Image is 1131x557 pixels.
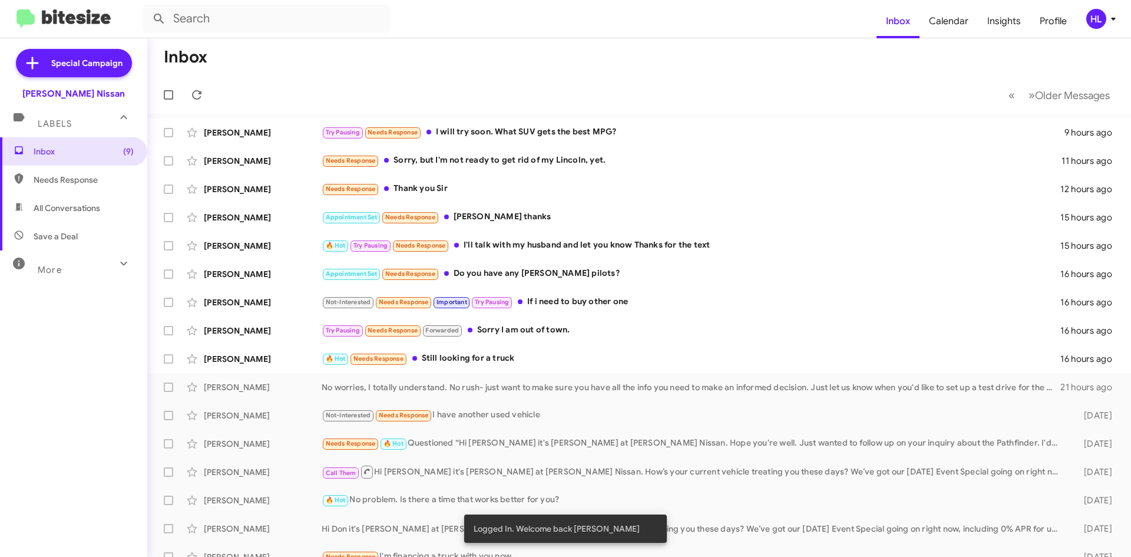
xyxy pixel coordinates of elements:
span: 🔥 Hot [326,496,346,504]
div: [PERSON_NAME] thanks [322,210,1060,224]
div: Thank you Sir [322,182,1060,196]
div: [PERSON_NAME] [204,212,322,223]
div: If i need to buy other one [322,295,1060,309]
span: Older Messages [1035,89,1110,102]
a: Inbox [877,4,920,38]
div: I will try soon. What SUV gets the best MPG? [322,126,1064,139]
span: Needs Response [385,270,435,278]
div: I'll talk with my husband and let you know Thanks for the text [322,239,1060,252]
div: [PERSON_NAME] [204,495,322,506]
span: Appointment Set [326,270,378,278]
div: [PERSON_NAME] [204,325,322,337]
div: 16 hours ago [1060,296,1122,308]
div: [DATE] [1065,438,1122,450]
span: 🔥 Hot [383,440,404,447]
button: HL [1076,9,1118,29]
div: [PERSON_NAME] [204,240,322,252]
span: Needs Response [353,355,404,362]
span: Logged In. Welcome back [PERSON_NAME] [474,523,640,535]
nav: Page navigation example [1002,83,1117,107]
span: « [1008,88,1015,103]
span: All Conversations [34,202,100,214]
div: [DATE] [1065,495,1122,506]
span: Needs Response [379,411,429,419]
span: Try Pausing [353,242,388,249]
div: Still looking for a truck [322,352,1060,365]
span: Needs Response [34,174,134,186]
div: [PERSON_NAME] [204,183,322,195]
a: Special Campaign [16,49,132,77]
div: No problem. Is there a time that works better for you? [322,493,1065,507]
span: Needs Response [326,157,376,164]
div: Hi [PERSON_NAME] it's [PERSON_NAME] at [PERSON_NAME] Nissan. How’s your current vehicle treating ... [322,464,1065,479]
button: Next [1021,83,1117,107]
div: Hi Don it's [PERSON_NAME] at [PERSON_NAME] Nissan. How’s your current vehicle treating you these ... [322,523,1065,535]
div: [PERSON_NAME] [204,353,322,365]
a: Insights [978,4,1030,38]
div: [DATE] [1065,410,1122,421]
span: Call Them [326,469,356,477]
div: [PERSON_NAME] [204,466,322,478]
span: Needs Response [385,213,435,221]
a: Calendar [920,4,978,38]
span: More [38,265,62,275]
span: Needs Response [326,185,376,193]
div: I have another used vehicle [322,408,1065,422]
span: Needs Response [326,440,376,447]
div: 15 hours ago [1060,240,1122,252]
div: 16 hours ago [1060,353,1122,365]
div: [PERSON_NAME] [204,523,322,535]
div: HL [1086,9,1106,29]
div: [PERSON_NAME] [204,381,322,393]
span: Forwarded [423,325,462,337]
div: [PERSON_NAME] [204,438,322,450]
div: 16 hours ago [1060,268,1122,280]
a: Profile [1030,4,1076,38]
div: 16 hours ago [1060,325,1122,337]
span: 🔥 Hot [326,242,346,249]
span: Needs Response [368,327,418,334]
span: (9) [123,146,134,157]
span: Labels [38,118,72,129]
div: [PERSON_NAME] [204,127,322,139]
h1: Inbox [164,48,207,67]
div: [DATE] [1065,466,1122,478]
div: Questioned “Hi [PERSON_NAME] it's [PERSON_NAME] at [PERSON_NAME] Nissan. Hope you're well. Just w... [322,437,1065,450]
span: 🔥 Hot [326,355,346,362]
div: [PERSON_NAME] [204,268,322,280]
span: Appointment Set [326,213,378,221]
span: Not-Interested [326,298,371,306]
span: Inbox [34,146,134,157]
input: Search [143,5,390,33]
div: No worries, I totally understand. No rush- just want to make sure you have all the info you need ... [322,381,1060,393]
div: Do you have any [PERSON_NAME] pilots? [322,267,1060,281]
div: [PERSON_NAME] [204,410,322,421]
span: Needs Response [368,128,418,136]
div: [PERSON_NAME] Nissan [22,88,125,100]
div: 9 hours ago [1064,127,1122,139]
span: Try Pausing [326,128,360,136]
div: [PERSON_NAME] [204,296,322,308]
span: Needs Response [396,242,446,249]
span: Try Pausing [326,327,360,334]
div: 15 hours ago [1060,212,1122,223]
button: Previous [1001,83,1022,107]
span: Try Pausing [475,298,509,306]
span: Not-Interested [326,411,371,419]
span: Needs Response [379,298,429,306]
span: » [1029,88,1035,103]
div: Sorry I am out of town. [322,324,1060,337]
div: 11 hours ago [1061,155,1122,167]
div: [DATE] [1065,523,1122,535]
span: Important [436,298,467,306]
div: 21 hours ago [1060,381,1122,393]
span: Save a Deal [34,230,78,242]
div: [PERSON_NAME] [204,155,322,167]
div: Sorry, but I'm not ready to get rid of my Lincoln, yet. [322,154,1061,167]
span: Special Campaign [51,57,123,69]
div: 12 hours ago [1060,183,1122,195]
